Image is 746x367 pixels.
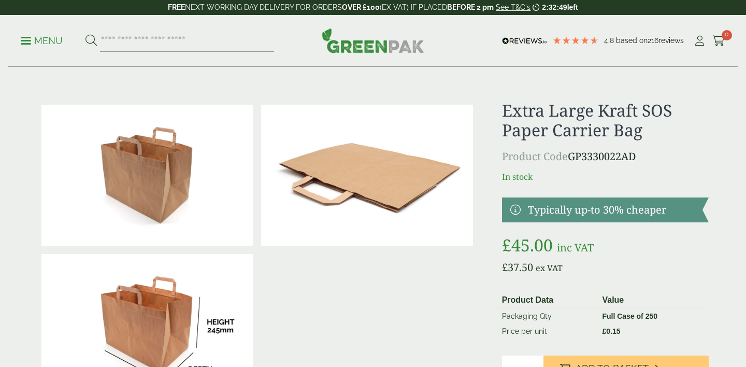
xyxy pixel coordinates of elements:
span: £ [602,327,606,335]
bdi: 37.50 [502,260,533,274]
span: ex VAT [536,262,563,274]
img: Extra Large Kraft Carrier 333022AD Open [41,105,253,246]
td: Packaging Qty [498,308,598,324]
i: My Account [693,36,706,46]
strong: Full Case of 250 [602,312,657,320]
span: 216 [648,36,658,45]
a: Menu [21,35,63,45]
p: Menu [21,35,63,47]
p: In stock [502,171,709,183]
strong: OVER £100 [342,3,380,11]
img: GreenPak Supplies [322,28,424,53]
span: 0 [722,30,732,40]
a: See T&C's [496,3,530,11]
span: £ [502,260,508,274]
span: left [567,3,578,11]
span: 2:32:49 [542,3,567,11]
h1: Extra Large Kraft SOS Paper Carrier Bag [502,101,709,140]
span: reviews [658,36,684,45]
i: Cart [712,36,725,46]
span: 4.8 [604,36,616,45]
span: £ [502,234,511,256]
span: inc VAT [557,241,594,255]
bdi: 0.15 [602,327,620,335]
strong: BEFORE 2 pm [447,3,494,11]
bdi: 45.00 [502,234,553,256]
th: Product Data [498,292,598,309]
strong: FREE [168,3,185,11]
img: REVIEWS.io [502,37,547,45]
img: Extra Large Kraft Carrier 333022AD Flatpack [261,105,472,246]
a: 0 [712,33,725,49]
p: GP3330022AD [502,149,709,164]
td: Price per unit [498,324,598,339]
span: Based on [616,36,648,45]
div: 4.79 Stars [552,36,599,45]
span: Product Code [502,149,568,163]
th: Value [598,292,705,309]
